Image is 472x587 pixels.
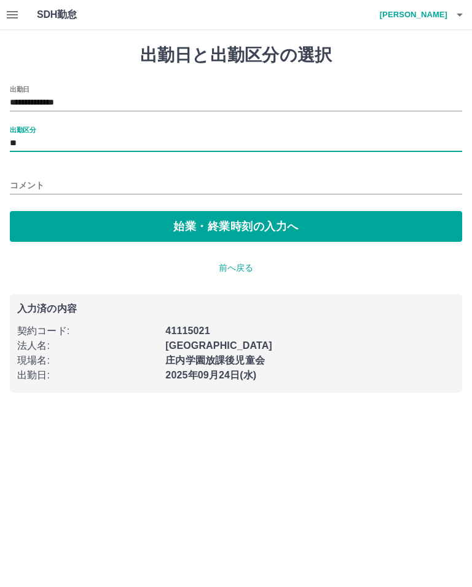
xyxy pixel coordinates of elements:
label: 出勤区分 [10,125,36,134]
b: 庄内学園放課後児童会 [165,355,265,365]
b: 2025年09月24日(水) [165,370,256,380]
label: 出勤日 [10,84,29,94]
p: 契約コード : [17,324,158,338]
h1: 出勤日と出勤区分の選択 [10,45,462,66]
p: 法人名 : [17,338,158,353]
p: 現場名 : [17,353,158,368]
b: [GEOGRAPHIC_DATA] [165,340,272,351]
button: 始業・終業時刻の入力へ [10,211,462,242]
p: 前へ戻る [10,262,462,274]
p: 出勤日 : [17,368,158,383]
p: 入力済の内容 [17,304,455,314]
b: 41115021 [165,325,210,336]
